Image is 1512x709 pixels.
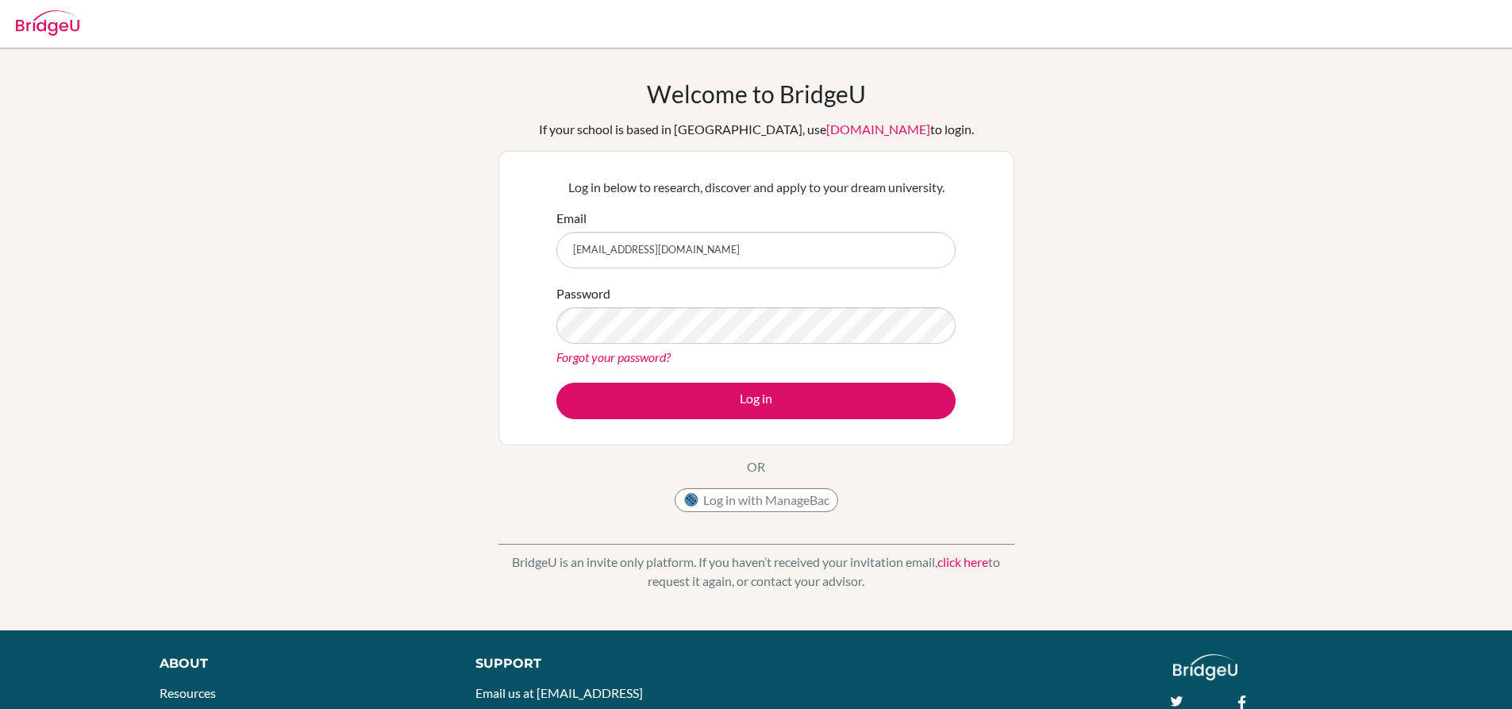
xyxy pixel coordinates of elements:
h1: Welcome to BridgeU [647,79,866,108]
div: If your school is based in [GEOGRAPHIC_DATA], use to login. [539,120,974,139]
a: Forgot your password? [556,349,671,364]
div: Support [475,654,737,673]
a: click here [937,554,988,569]
div: About [160,654,440,673]
label: Password [556,284,610,303]
button: Log in [556,383,956,419]
button: Log in with ManageBac [675,488,838,512]
a: [DOMAIN_NAME] [826,121,930,137]
p: Log in below to research, discover and apply to your dream university. [556,178,956,197]
label: Email [556,209,587,228]
p: OR [747,457,765,476]
a: Resources [160,685,216,700]
img: logo_white@2x-f4f0deed5e89b7ecb1c2cc34c3e3d731f90f0f143d5ea2071677605dd97b5244.png [1173,654,1237,680]
p: BridgeU is an invite only platform. If you haven’t received your invitation email, to request it ... [498,553,1014,591]
img: Bridge-U [16,10,79,36]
